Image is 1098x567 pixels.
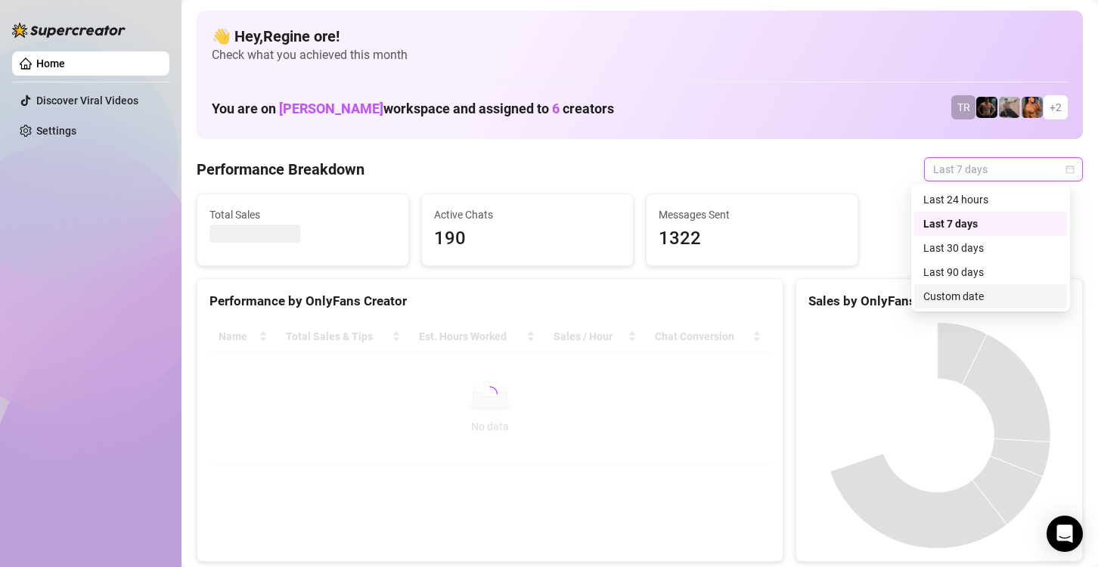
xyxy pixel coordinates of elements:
[923,264,1058,280] div: Last 90 days
[914,187,1067,212] div: Last 24 hours
[999,97,1020,118] img: LC
[36,94,138,107] a: Discover Viral Videos
[1065,165,1075,174] span: calendar
[36,57,65,70] a: Home
[923,240,1058,256] div: Last 30 days
[808,291,1070,311] div: Sales by OnlyFans Creator
[923,215,1058,232] div: Last 7 days
[279,101,383,116] span: [PERSON_NAME]
[923,288,1058,305] div: Custom date
[976,97,997,118] img: Trent
[1022,97,1043,118] img: JG
[209,206,396,223] span: Total Sales
[12,23,126,38] img: logo-BBDzfeDw.svg
[197,159,364,180] h4: Performance Breakdown
[914,236,1067,260] div: Last 30 days
[209,291,771,311] div: Performance by OnlyFans Creator
[212,101,614,117] h1: You are on workspace and assigned to creators
[434,225,621,253] span: 190
[212,26,1068,47] h4: 👋 Hey, Regine ore !
[914,212,1067,236] div: Last 7 days
[914,260,1067,284] div: Last 90 days
[482,386,498,401] span: loading
[552,101,560,116] span: 6
[1047,516,1083,552] div: Open Intercom Messenger
[1050,99,1062,116] span: + 2
[914,284,1067,308] div: Custom date
[923,191,1058,208] div: Last 24 hours
[957,99,970,116] span: TR
[933,158,1074,181] span: Last 7 days
[434,206,621,223] span: Active Chats
[659,225,845,253] span: 1322
[36,125,76,137] a: Settings
[212,47,1068,64] span: Check what you achieved this month
[659,206,845,223] span: Messages Sent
